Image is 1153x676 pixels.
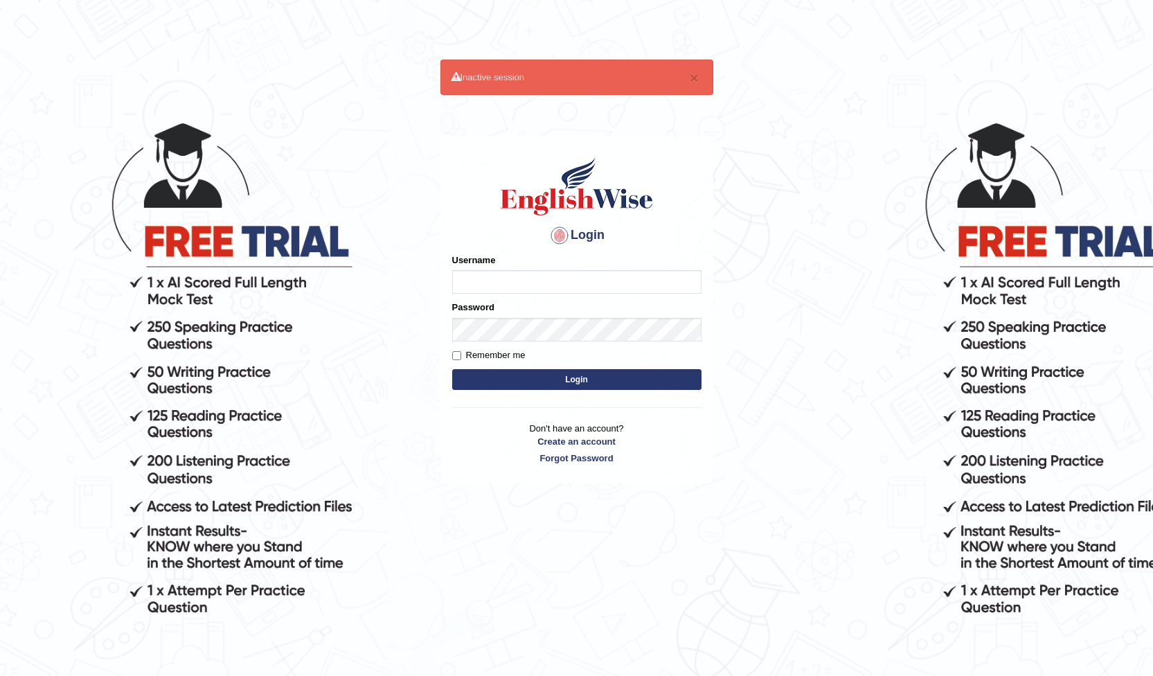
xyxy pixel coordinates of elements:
p: Don't have an account? [452,422,701,465]
a: Create an account [452,435,701,448]
a: Forgot Password [452,452,701,465]
h4: Login [452,224,701,247]
button: × [690,71,698,85]
label: Remember me [452,348,526,362]
img: Logo of English Wise sign in for intelligent practice with AI [498,155,656,217]
input: Remember me [452,351,461,360]
div: Inactive session [440,60,713,95]
label: Password [452,301,494,314]
label: Username [452,254,496,267]
button: Login [452,369,701,390]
